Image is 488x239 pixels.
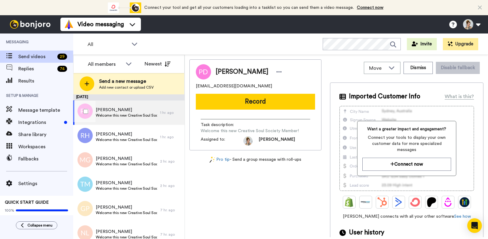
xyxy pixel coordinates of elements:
span: [PERSON_NAME] [96,131,157,137]
button: Dismiss [404,62,433,74]
span: Replies [18,65,55,72]
span: [PERSON_NAME] connects with all your other software [339,213,474,220]
span: [PERSON_NAME] [96,107,157,113]
button: Record [196,94,315,110]
img: Shopify [344,197,354,207]
span: QUICK START GUIDE [5,200,49,205]
img: tm.png [77,177,93,192]
span: Fallbacks [18,155,73,163]
div: 74 [57,66,67,72]
span: Settings [18,180,73,187]
span: Welcome this new Creative Soul Society Member! [96,137,157,142]
button: Newest [140,58,175,70]
span: Send videos [18,53,55,60]
div: 1 hr. ago [160,110,181,115]
span: [PERSON_NAME] [259,136,295,146]
button: Upgrade [443,38,478,50]
span: Results [18,77,73,85]
button: Disable fallback [436,62,480,74]
span: [PERSON_NAME] [96,180,157,186]
span: User history [349,228,384,237]
span: Add new contact or upload CSV [99,85,154,90]
img: 050e0e51-f6b8-445d-a13d-f5a0a3a9fdb1-1741723898.jpg [243,136,253,146]
span: [PERSON_NAME] [216,67,268,76]
div: [DATE] [73,94,185,100]
img: Drip [443,197,453,207]
a: Connect now [357,5,383,10]
span: All [88,41,128,48]
div: All members [88,61,123,68]
button: Collapse menu [16,221,57,229]
span: Welcome this new Creative Soul Society Member! [96,186,157,191]
span: Connect your tools to display your own customer data for more specialized messages [362,135,451,153]
span: Task description : [201,122,243,128]
img: rh.png [77,128,93,143]
span: Welcome this new Creative Soul Society Member! [96,113,157,118]
span: Move [369,65,386,72]
img: vm-color.svg [64,19,74,29]
span: Connect your tool and get all your customers loading into a tasklist so you can send them a video... [144,5,354,10]
span: Welcome this new Creative Soul Society Member! [96,162,157,167]
img: ConvertKit [410,197,420,207]
img: gp.png [77,201,93,216]
span: Assigned to: [201,136,243,146]
button: Connect now [362,158,451,171]
span: Integrations [18,119,62,126]
span: 100% [5,208,14,213]
span: Message template [18,107,73,114]
button: Invite [407,38,437,50]
img: magic-wand.svg [210,156,215,163]
span: [EMAIL_ADDRESS][DOMAIN_NAME] [196,83,272,89]
img: bj-logo-header-white.svg [7,20,53,29]
span: Video messaging [77,20,124,29]
span: [PERSON_NAME] [96,156,157,162]
div: Open Intercom Messenger [467,218,482,233]
span: [PERSON_NAME] [96,204,157,210]
span: Welcome this new Creative Soul Society Member! [201,128,299,134]
span: Imported Customer Info [349,92,420,101]
span: Collapse menu [27,223,52,228]
span: Welcome this new Creative Soul Society Member! [96,210,157,215]
a: See how [454,214,471,219]
div: 1 hr. ago [160,135,181,139]
div: - Send a group message with roll-ups [189,156,321,163]
span: Workspaces [18,143,73,150]
img: Image of Peachez Del Valle [196,64,211,79]
img: mg.png [77,152,93,167]
span: Send a new message [99,78,154,85]
img: Hubspot [377,197,387,207]
img: Patreon [427,197,436,207]
span: Share library [18,131,73,138]
img: GoHighLevel [460,197,469,207]
div: 7 hr. ago [160,232,181,237]
a: Pro tip [210,156,230,163]
div: What is this? [445,93,474,100]
span: Want a greater impact and engagement? [362,126,451,132]
span: [PERSON_NAME] [96,229,157,235]
div: 2 hr. ago [160,183,181,188]
div: 2 hr. ago [160,159,181,164]
div: 7 hr. ago [160,208,181,213]
div: 29 [57,54,67,60]
img: Ontraport [361,197,371,207]
img: ActiveCampaign [394,197,404,207]
div: animation [108,2,141,13]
